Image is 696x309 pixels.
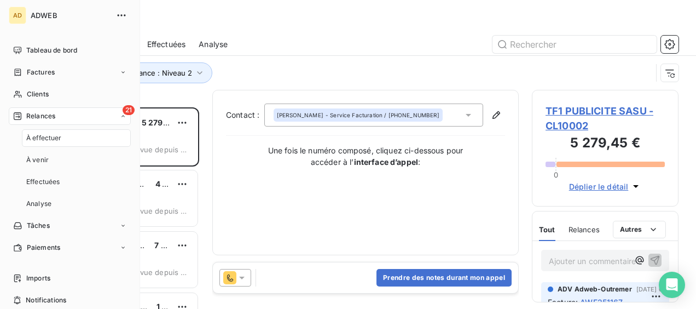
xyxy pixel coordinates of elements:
span: Déplier le détail [569,181,629,192]
span: 7 356,30 € [154,241,196,250]
label: Contact : [226,110,264,121]
span: [PERSON_NAME] [277,111,323,119]
span: Effectuées [147,39,186,50]
span: prévue depuis 30 jours [128,207,189,215]
span: Effectuées [26,177,60,187]
span: prévue depuis 42 jours [128,145,189,154]
div: Open Intercom Messenger [659,272,685,298]
button: Autres [613,221,666,238]
span: Niveau de relance : Niveau 2 [94,68,192,77]
span: ADWEB [31,11,109,20]
span: prévue depuis 25 jours [128,268,189,277]
span: AWF251167 [580,296,623,308]
span: Notifications [26,295,66,305]
span: Tâches [27,221,50,231]
span: Tout [539,225,555,234]
div: - Service Facturation / [PHONE_NUMBER] [277,111,439,119]
span: À venir [26,155,49,165]
span: Imports [26,273,50,283]
span: TF1 PUBLICITE SASU - CL10002 [546,104,665,133]
span: Factures [27,67,55,77]
span: Tableau de bord [26,45,77,55]
span: [DATE] 05:28 [636,286,676,293]
span: Relances [569,225,600,234]
span: ADV Adweb-Outremer [558,284,632,294]
button: Prendre des notes durant mon appel [376,269,512,287]
span: À effectuer [26,133,62,143]
button: Déplier le détail [566,180,645,193]
span: Clients [27,89,49,99]
strong: interface d’appel [354,157,419,167]
button: Niveau de relance : Niveau 2 [78,62,212,83]
h3: 5 279,45 € [546,133,665,155]
span: 5 279,45 € [142,118,183,127]
span: Facture : [548,296,578,308]
span: Relances [26,111,55,121]
span: Paiements [27,243,60,253]
span: 21 [123,105,135,115]
span: 4 744,45 € [155,179,196,188]
div: AD [9,7,26,24]
span: 0 [554,170,558,179]
span: Analyse [26,199,51,209]
input: Rechercher [492,36,657,53]
span: Analyse [199,39,228,50]
p: Une fois le numéro composé, cliquez ci-dessous pour accéder à l’ : [256,145,475,168]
